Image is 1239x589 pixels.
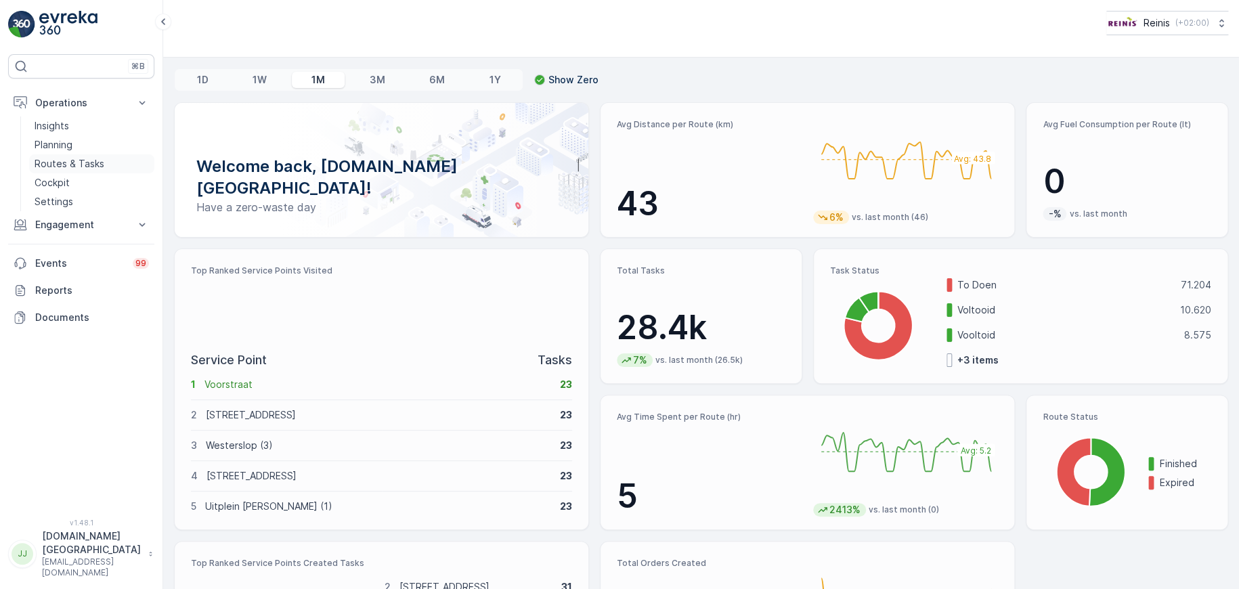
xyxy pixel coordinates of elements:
[1159,457,1211,471] p: Finished
[35,195,73,209] p: Settings
[869,504,939,515] p: vs. last month (0)
[35,218,127,232] p: Engagement
[29,135,154,154] a: Planning
[617,265,785,276] p: Total Tasks
[35,157,104,171] p: Routes & Tasks
[957,303,1171,317] p: Voltooid
[538,351,572,370] p: Tasks
[35,311,149,324] p: Documents
[1043,161,1211,202] p: 0
[12,543,33,565] div: JJ
[560,408,572,422] p: 23
[8,277,154,304] a: Reports
[489,73,500,87] p: 1Y
[311,73,325,87] p: 1M
[191,500,196,513] p: 5
[35,138,72,152] p: Planning
[253,73,267,87] p: 1W
[8,89,154,116] button: Operations
[617,412,802,422] p: Avg Time Spent per Route (hr)
[830,265,1211,276] p: Task Status
[29,154,154,173] a: Routes & Tasks
[1069,209,1127,219] p: vs. last month
[191,439,197,452] p: 3
[1047,207,1062,221] p: -%
[191,351,267,370] p: Service Point
[828,211,845,224] p: 6%
[1106,16,1138,30] img: Reinis-Logo-Vrijstaand_Tekengebied-1-copy2_aBO4n7j.png
[1181,278,1211,292] p: 71.204
[957,278,1172,292] p: To Doen
[191,378,196,391] p: 1
[29,173,154,192] a: Cockpit
[429,73,445,87] p: 6M
[35,96,127,110] p: Operations
[560,500,572,513] p: 23
[8,529,154,578] button: JJ[DOMAIN_NAME][GEOGRAPHIC_DATA][EMAIL_ADDRESS][DOMAIN_NAME]
[204,378,551,391] p: Voorstraat
[35,176,70,190] p: Cockpit
[957,328,1175,342] p: Vooltoid
[42,557,142,578] p: [EMAIL_ADDRESS][DOMAIN_NAME]
[1043,412,1211,422] p: Route Status
[29,116,154,135] a: Insights
[29,192,154,211] a: Settings
[1180,303,1211,317] p: 10.620
[39,11,97,38] img: logo_light-DOdMpM7g.png
[131,61,145,72] p: ⌘B
[8,11,35,38] img: logo
[8,211,154,238] button: Engagement
[852,212,928,223] p: vs. last month (46)
[1144,16,1170,30] p: Reinis
[617,183,802,224] p: 43
[196,156,567,199] p: Welcome back, [DOMAIN_NAME][GEOGRAPHIC_DATA]!
[617,307,785,348] p: 28.4k
[655,355,743,366] p: vs. last month (26.5k)
[191,408,197,422] p: 2
[8,519,154,527] span: v 1.48.1
[35,119,69,133] p: Insights
[135,258,146,269] p: 99
[205,500,551,513] p: Uitplein [PERSON_NAME] (1)
[35,284,149,297] p: Reports
[1043,119,1211,130] p: Avg Fuel Consumption per Route (lt)
[196,199,567,215] p: Have a zero-waste day
[1184,328,1211,342] p: 8.575
[617,558,802,569] p: Total Orders Created
[206,408,551,422] p: [STREET_ADDRESS]
[548,73,599,87] p: Show Zero
[8,250,154,277] a: Events99
[206,469,551,483] p: [STREET_ADDRESS]
[191,265,572,276] p: Top Ranked Service Points Visited
[632,353,649,367] p: 7%
[206,439,551,452] p: Westerslop (3)
[1159,476,1211,489] p: Expired
[957,353,999,367] p: + 3 items
[617,476,802,517] p: 5
[560,469,572,483] p: 23
[560,439,572,452] p: 23
[8,304,154,331] a: Documents
[369,73,385,87] p: 3M
[191,469,198,483] p: 4
[560,378,572,391] p: 23
[1175,18,1209,28] p: ( +02:00 )
[35,257,125,270] p: Events
[42,529,142,557] p: [DOMAIN_NAME][GEOGRAPHIC_DATA]
[191,558,572,569] p: Top Ranked Service Points Created Tasks
[828,503,862,517] p: 2413%
[197,73,209,87] p: 1D
[617,119,802,130] p: Avg Distance per Route (km)
[1106,11,1228,35] button: Reinis(+02:00)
